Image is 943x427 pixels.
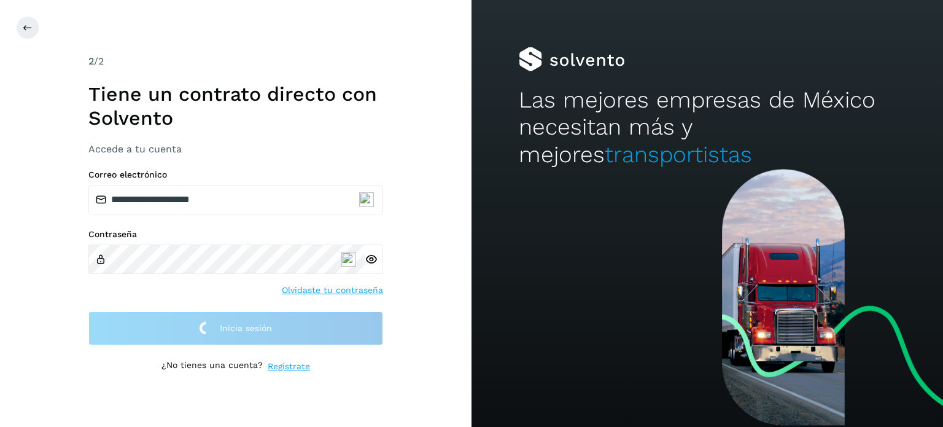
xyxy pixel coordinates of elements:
span: Inicia sesión [220,324,272,332]
span: 2 [88,55,94,67]
label: Contraseña [88,229,383,240]
label: Correo electrónico [88,170,383,180]
p: ¿No tienes una cuenta? [161,360,263,373]
a: Regístrate [268,360,310,373]
img: npw-badge-icon-locked.svg [341,252,356,267]
h2: Las mejores empresas de México necesitan más y mejores [519,87,896,168]
h3: Accede a tu cuenta [88,143,383,155]
img: npw-badge-icon-locked.svg [359,192,374,207]
div: /2 [88,54,383,69]
span: transportistas [605,141,752,168]
a: Olvidaste tu contraseña [282,284,383,297]
button: Inicia sesión [88,311,383,345]
h1: Tiene un contrato directo con Solvento [88,82,383,130]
